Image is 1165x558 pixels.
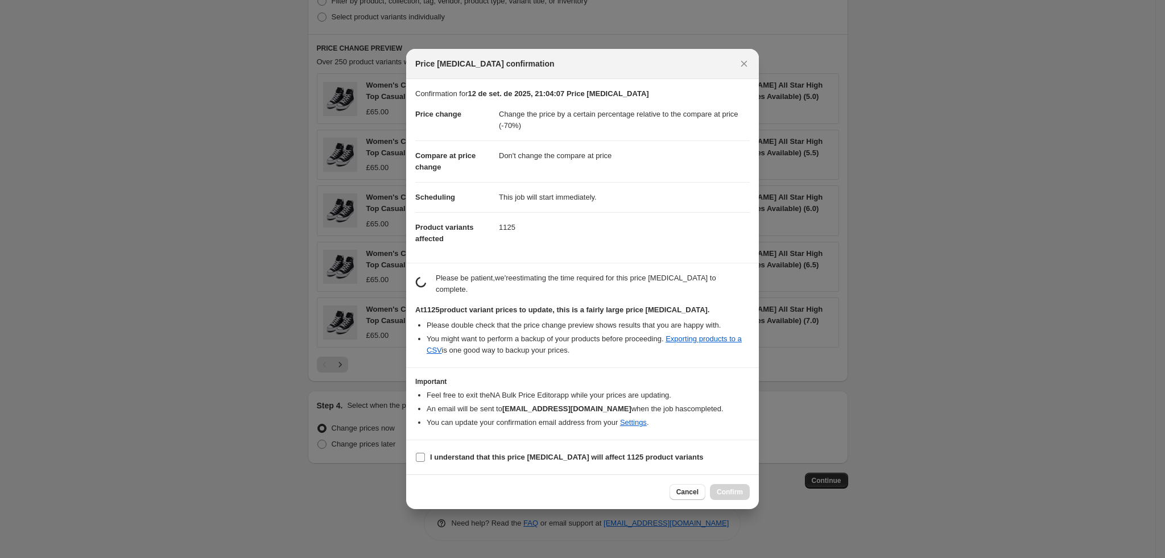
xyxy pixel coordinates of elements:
span: Price change [415,110,461,118]
span: Cancel [676,487,699,497]
a: Exporting products to a CSV [427,334,742,354]
b: [EMAIL_ADDRESS][DOMAIN_NAME] [502,404,631,413]
dd: Don't change the compare at price [499,140,750,171]
button: Cancel [670,484,705,500]
li: Feel free to exit the NA Bulk Price Editor app while your prices are updating. [427,390,750,401]
a: Settings [620,418,647,427]
b: 12 de set. de 2025, 21:04:07 Price [MEDICAL_DATA] [468,89,648,98]
b: I understand that this price [MEDICAL_DATA] will affect 1125 product variants [430,453,704,461]
span: Price [MEDICAL_DATA] confirmation [415,58,555,69]
h3: Important [415,377,750,386]
span: Scheduling [415,193,455,201]
span: Compare at price change [415,151,476,171]
button: Close [736,56,752,72]
p: Confirmation for [415,88,750,100]
li: You can update your confirmation email address from your . [427,417,750,428]
p: Please be patient, we're estimating the time required for this price [MEDICAL_DATA] to complete. [436,272,750,295]
li: An email will be sent to when the job has completed . [427,403,750,415]
dd: 1125 [499,212,750,242]
dd: This job will start immediately. [499,182,750,212]
li: You might want to perform a backup of your products before proceeding. is one good way to backup ... [427,333,750,356]
dd: Change the price by a certain percentage relative to the compare at price (-70%) [499,100,750,140]
b: At 1125 product variant prices to update, this is a fairly large price [MEDICAL_DATA]. [415,305,709,314]
span: Product variants affected [415,223,474,243]
li: Please double check that the price change preview shows results that you are happy with. [427,320,750,331]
